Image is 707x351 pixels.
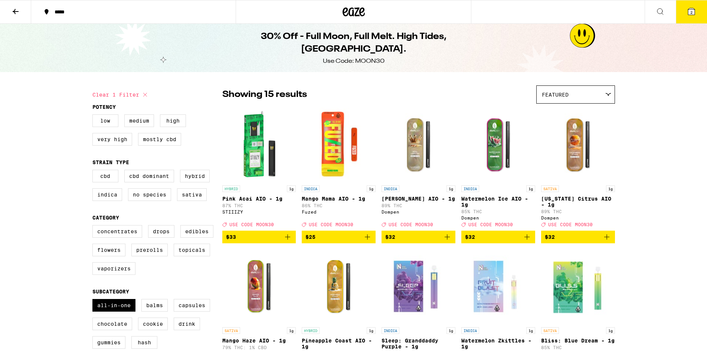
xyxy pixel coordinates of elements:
[92,85,150,104] button: Clear 1 filter
[222,107,296,182] img: STIIIZY - Pink Acai AIO - 1g
[382,338,455,350] p: Sleep: Granddaddy Purple - 1g
[92,114,118,127] label: Low
[287,327,296,334] p: 1g
[222,209,296,214] div: STIIIZY
[468,222,513,227] span: USE CODE MOON30
[526,327,535,334] p: 1g
[138,133,181,146] label: Mostly CBD
[541,231,615,243] button: Add to bag
[541,249,615,324] img: New Norm - Bliss: Blue Dream - 1g
[526,185,535,192] p: 1g
[541,209,615,214] p: 89% THC
[92,170,118,182] label: CBD
[302,203,376,208] p: 86% THC
[305,234,315,240] span: $25
[92,159,129,165] legend: Strain Type
[541,338,615,344] p: Bliss: Blue Dream - 1g
[92,299,135,312] label: All-In-One
[606,327,615,334] p: 1g
[548,222,593,227] span: USE CODE MOON30
[382,107,455,231] a: Open page for King Louis XIII AIO - 1g from Dompen
[461,215,535,220] div: Dompen
[92,289,129,295] legend: Subcategory
[676,0,707,23] button: 2
[382,196,455,202] p: [PERSON_NAME] AIO - 1g
[222,88,307,101] p: Showing 15 results
[461,107,535,182] img: Dompen - Watermelon Ice AIO - 1g
[461,327,479,334] p: INDICA
[180,170,210,182] label: Hybrid
[542,92,569,98] span: Featured
[222,107,296,231] a: Open page for Pink Acai AIO - 1g from STIIIZY
[302,196,376,202] p: Mango Mama AIO - 1g
[222,196,296,202] p: Pink Acai AIO - 1g
[222,231,296,243] button: Add to bag
[461,209,535,214] p: 85% THC
[180,225,213,238] label: Edibles
[465,234,475,240] span: $32
[367,327,376,334] p: 1g
[92,188,122,201] label: Indica
[302,107,376,182] img: Fuzed - Mango Mama AIO - 1g
[92,133,132,146] label: Very High
[92,215,119,221] legend: Category
[226,234,236,240] span: $33
[131,336,157,349] label: Hash
[138,318,168,330] label: Cookie
[382,231,455,243] button: Add to bag
[222,185,240,192] p: HYBRID
[323,57,384,65] div: Use Code: MOON30
[446,327,455,334] p: 1g
[309,222,353,227] span: USE CODE MOON30
[461,185,479,192] p: INDICA
[541,215,615,220] div: Dompen
[690,10,693,14] span: 2
[92,336,125,349] label: Gummies
[382,209,455,214] div: Dompen
[606,185,615,192] p: 1g
[541,327,559,334] p: SATIVA
[124,114,154,127] label: Medium
[222,249,296,324] img: Dompen - Mango Haze AIO - 1g
[92,104,116,110] legend: Potency
[128,188,171,201] label: No Species
[174,299,210,312] label: Capsules
[160,114,186,127] label: High
[382,203,455,208] p: 89% THC
[385,234,395,240] span: $32
[461,107,535,231] a: Open page for Watermelon Ice AIO - 1g from Dompen
[92,318,132,330] label: Chocolate
[287,185,296,192] p: 1g
[302,231,376,243] button: Add to bag
[131,244,168,256] label: Prerolls
[92,225,142,238] label: Concentrates
[174,244,210,256] label: Topicals
[302,338,376,350] p: Pineapple Coast AIO - 1g
[541,107,615,182] img: Dompen - California Citrus AIO - 1g
[229,222,274,227] span: USE CODE MOON30
[92,244,125,256] label: Flowers
[541,185,559,192] p: SATIVA
[92,262,135,275] label: Vaporizers
[222,327,240,334] p: SATIVA
[541,196,615,208] p: [US_STATE] Citrus AIO - 1g
[124,170,174,182] label: CBD Dominant
[302,327,320,334] p: HYBRID
[148,225,174,238] label: Drops
[302,209,376,214] div: Fuzed
[461,338,535,350] p: Watermelon Zkittles - 1g
[382,327,399,334] p: INDICA
[219,30,489,56] h1: 30% Off - Full Moon, Full Melt. High Tides, [GEOGRAPHIC_DATA].
[461,196,535,208] p: Watermelon Ice AIO - 1g
[461,249,535,324] img: New Norm - Watermelon Zkittles - 1g
[382,249,455,324] img: New Norm - Sleep: Granddaddy Purple - 1g
[545,234,555,240] span: $32
[389,222,433,227] span: USE CODE MOON30
[222,203,296,208] p: 87% THC
[461,231,535,243] button: Add to bag
[302,249,376,324] img: Dompen - Pineapple Coast AIO - 1g
[302,185,320,192] p: INDICA
[541,107,615,231] a: Open page for California Citrus AIO - 1g from Dompen
[174,318,200,330] label: Drink
[222,345,296,350] p: 79% THC: 1% CBD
